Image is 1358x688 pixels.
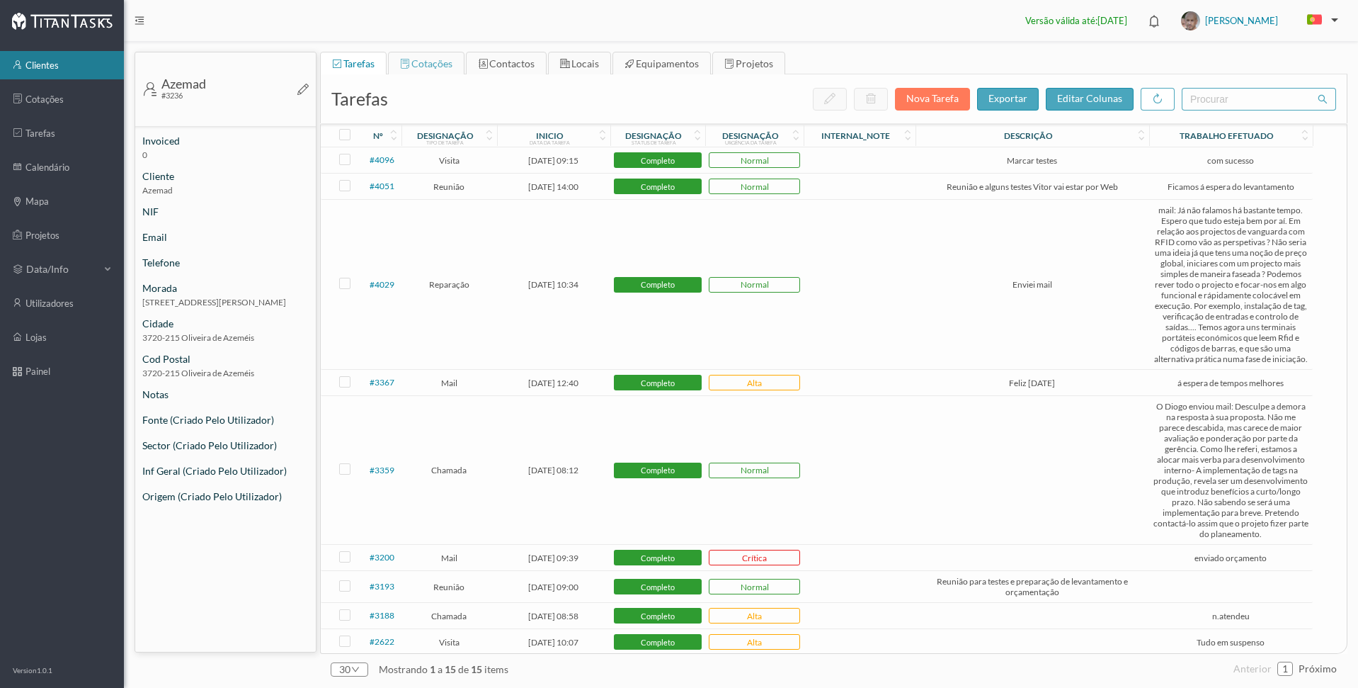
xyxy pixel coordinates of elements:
[135,204,316,219] div: NIF
[1153,401,1309,539] span: O Diogo enviou mail: Desculpe a demora na resposta à sua proposta. Não me parece descabida, mas c...
[712,279,797,290] span: normal
[135,230,316,244] div: email
[636,57,699,69] span: equipamentos
[417,130,474,141] div: designação
[370,552,394,563] span: #3200
[135,387,316,402] div: notas
[135,295,316,316] span: [STREET_ADDRESS][PERSON_NAME]
[821,130,890,141] div: internal_note
[135,16,144,26] i: icon: menu-fold
[712,553,797,563] span: crítica
[528,582,578,592] span: [DATE] 09:00
[1153,205,1309,364] span: mail: Já não falamos há bastante tempo. Espero que tudo esteja bem por aí. Em relação aos project...
[429,279,469,290] span: reparação
[1153,553,1309,563] span: enviado orçamento
[379,663,428,675] span: mostrando
[616,583,700,591] span: completo
[135,489,316,504] div: Origem (criado pelo utilizador)
[528,637,578,648] span: [DATE] 10:07
[1299,662,1337,675] span: próximo
[135,463,316,478] div: Inf Geral (criado pelo utilizador)
[736,57,773,69] span: projetos
[439,155,460,166] span: visita
[712,582,797,592] span: normal
[1153,611,1309,621] span: n.atendeu
[135,331,316,351] span: 3720-215 Oliveira de Azeméis
[528,611,578,621] span: [DATE] 08:58
[433,181,464,192] span: reunião
[431,465,467,475] span: chamada
[571,57,599,69] span: locais
[1153,637,1309,648] span: Tudo em suspenso
[350,665,360,674] i: icon: down
[528,279,578,290] span: [DATE] 10:34
[441,553,457,563] span: mail
[712,181,797,192] span: normal
[1296,9,1344,32] button: PT
[135,366,316,387] span: 3720-215 Oliveira de Azeméis
[977,88,1039,111] button: exportar
[484,663,508,675] span: items
[135,255,316,270] div: telefone
[895,88,970,111] button: nova tarefa
[370,154,394,165] span: #4096
[370,181,394,191] span: #4051
[426,140,464,145] div: tipo de tarefa
[1182,88,1336,111] input: procurar
[431,611,467,621] span: chamada
[1277,662,1293,676] li: 1
[1004,130,1053,141] div: descrição
[439,637,460,648] span: visita
[616,612,700,620] span: completo
[1180,130,1274,141] div: trabalho efetuado
[370,610,394,621] span: #3188
[1153,155,1309,166] span: com sucesso
[616,157,700,164] span: completo
[906,92,959,104] span: nova tarefa
[161,77,206,90] div: Azemad
[1046,88,1134,111] button: editar colunas
[919,378,1146,388] span: Feliz [DATE]
[135,412,316,427] div: Fonte (criado pelo utilizador)
[1299,658,1337,680] li: Página Seguinte
[530,140,570,145] div: data da tarefa
[135,351,316,366] div: cod postal
[528,553,578,563] span: [DATE] 09:39
[489,57,535,69] span: contactos
[1153,378,1309,388] span: á espera de tempos melhores
[1145,12,1163,30] i: icon: bell
[988,92,1027,104] span: exportar
[712,155,797,166] span: normal
[919,155,1146,166] span: Marcar testes
[616,554,700,562] span: completo
[13,665,52,676] p: Version 1.0.1
[161,91,183,100] span: #3236
[370,279,394,290] span: #4029
[616,379,700,387] span: completo
[625,130,682,141] div: designação
[339,659,350,680] div: 30
[1278,658,1292,679] a: 1
[135,281,316,295] div: morada
[1233,658,1272,680] li: Página Anterior
[135,133,316,148] div: invoiced
[528,378,578,388] span: [DATE] 12:40
[722,130,779,141] div: designação
[428,663,438,675] span: 1
[1153,181,1309,192] span: Ficamos á espera do levantamento
[712,378,797,388] span: alta
[441,378,457,388] span: mail
[725,140,777,145] div: urgência da tarefa
[331,88,388,109] span: tarefas
[135,316,316,331] div: cidade
[712,465,797,475] span: normal
[536,130,564,141] div: inicio
[919,279,1146,290] span: Enviei mail
[919,576,1146,597] span: Reunião para testes e preparação de levantamento e orçamentação
[919,181,1146,192] span: Reunião e alguns testes Vitor vai estar por Web
[528,181,578,192] span: [DATE] 14:00
[11,12,113,30] img: Logo
[1233,662,1272,675] span: anterior
[370,465,394,475] span: #3359
[370,581,394,592] span: #3193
